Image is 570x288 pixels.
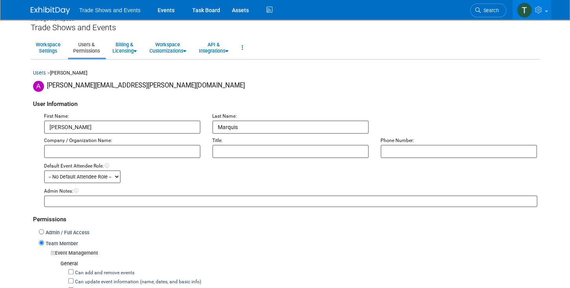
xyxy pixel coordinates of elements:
[33,207,537,228] div: Permissions
[33,69,537,81] div: [PERSON_NAME]
[47,82,245,89] span: [PERSON_NAME][EMAIL_ADDRESS][PERSON_NAME][DOMAIN_NAME]
[51,250,537,257] div: Event Management
[47,70,50,76] span: >
[31,23,540,33] div: Trade Shows and Events
[44,240,78,248] label: Team Member
[31,7,70,15] img: ExhibitDay
[44,163,537,170] div: Default Event Attendee Role:
[517,3,532,18] img: Tiff Wagner
[44,229,89,237] label: Admin / Full Access
[44,188,537,195] div: Admin Notes:
[33,92,537,113] div: User Information
[33,70,46,76] a: Users
[44,113,200,120] div: First Name:
[481,7,499,13] span: Search
[74,279,201,286] label: Can update event information (name, dates, and basic info)
[31,38,66,57] a: WorkspaceSettings
[68,38,105,57] a: Users &Permissions
[44,137,200,144] div: Company / Organization Name:
[470,4,506,17] a: Search
[74,270,134,277] label: Can add and remove events
[79,7,141,13] span: Trade Shows and Events
[381,137,537,144] div: Phone Number:
[144,38,191,57] a: WorkspaceCustomizations
[212,113,369,120] div: Last Name:
[61,260,537,268] div: General
[212,137,369,144] div: Title:
[33,81,44,92] img: Ashley Marquis
[194,38,234,57] a: API &Integrations
[107,38,142,57] a: Billing &Licensing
